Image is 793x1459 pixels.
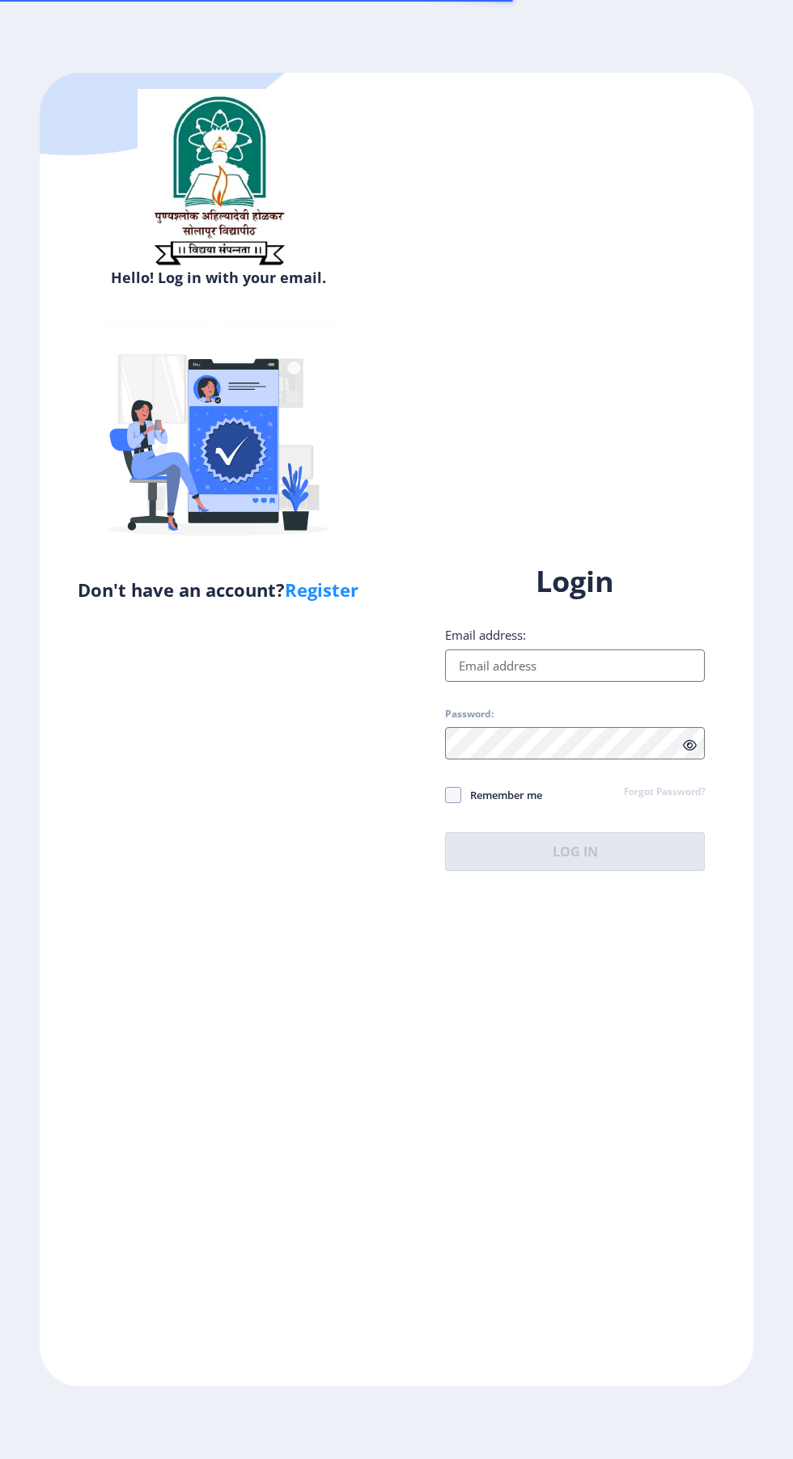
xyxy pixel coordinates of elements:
h5: Don't have an account? [52,577,384,603]
button: Log In [445,832,705,871]
img: Verified-rafiki.svg [77,294,360,577]
span: Remember me [461,785,542,805]
h6: Hello! Log in with your email. [52,268,384,287]
img: sulogo.png [138,89,299,272]
label: Password: [445,708,494,721]
label: Email address: [445,627,526,643]
h1: Login [445,562,705,601]
input: Email address [445,649,705,682]
a: Forgot Password? [624,785,705,800]
a: Register [285,577,358,602]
